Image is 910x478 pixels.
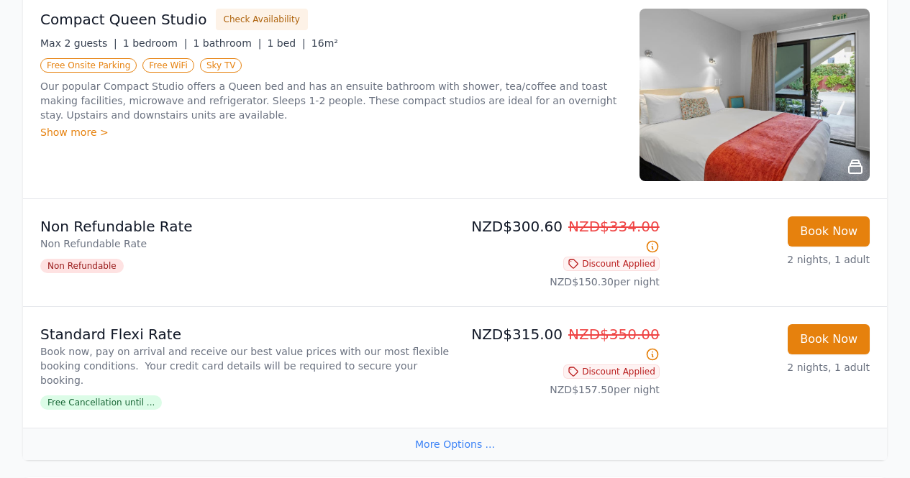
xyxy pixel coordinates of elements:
[461,382,660,397] p: NZD$157.50 per night
[568,326,660,343] span: NZD$350.00
[40,216,450,236] p: Non Refundable Rate
[40,259,124,273] span: Non Refundable
[200,58,242,73] span: Sky TV
[40,236,450,251] p: Non Refundable Rate
[461,216,660,257] p: NZD$300.60
[671,252,870,267] p: 2 nights, 1 adult
[568,218,660,235] span: NZD$334.00
[40,344,450,387] p: Book now, pay on arrival and receive our best value prices with our most flexible booking conditi...
[123,37,188,49] span: 1 bedroom |
[788,324,870,354] button: Book Now
[40,37,117,49] span: Max 2 guests |
[311,37,338,49] span: 16m²
[193,37,261,49] span: 1 bathroom |
[216,9,308,30] button: Check Availability
[40,58,137,73] span: Free Onsite Parking
[23,428,887,460] div: More Options ...
[461,324,660,364] p: NZD$315.00
[40,79,622,122] p: Our popular Compact Studio offers a Queen bed and has an ensuite bathroom with shower, tea/coffee...
[563,257,660,271] span: Discount Applied
[671,360,870,374] p: 2 nights, 1 adult
[142,58,194,73] span: Free WiFi
[461,275,660,289] p: NZD$150.30 per night
[40,9,207,29] h3: Compact Queen Studio
[40,395,162,410] span: Free Cancellation until ...
[267,37,305,49] span: 1 bed |
[40,125,622,139] div: Show more >
[788,216,870,247] button: Book Now
[40,324,450,344] p: Standard Flexi Rate
[563,364,660,379] span: Discount Applied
